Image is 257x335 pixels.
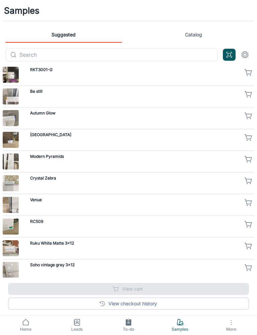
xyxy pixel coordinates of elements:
[19,48,218,61] input: Search
[3,262,19,278] img: Soho vintage grey 3x12
[56,326,99,332] span: Leads
[4,4,39,17] h1: Samples
[3,88,19,104] img: Be still
[3,175,19,191] img: Crystal Zebra
[30,132,240,138] p: [GEOGRAPHIC_DATA]
[3,240,19,256] img: Ruku White Matte 3x12
[209,327,253,332] span: More
[107,326,150,332] span: To-do
[3,110,19,126] img: Autumn Glow
[158,326,202,332] span: Samples
[52,315,103,335] a: Leads
[30,197,240,203] p: Venue
[238,48,252,61] button: settings
[30,67,240,73] p: RKT3001-G
[5,27,122,43] a: Suggested
[3,153,19,170] img: Modern Pyramids
[103,315,154,335] a: To-do
[8,298,249,310] a: View checkout history
[3,67,19,83] img: RKT3001-G
[4,326,48,332] span: Home
[30,153,240,159] p: Modern Pyramids
[30,88,240,94] p: Be still
[3,197,19,213] img: Venue
[154,315,206,335] a: Samples
[223,49,236,61] button: Open QR code scanner
[205,315,257,335] button: More
[3,132,19,148] img: Brentwood coco beach
[30,262,240,268] p: Soho vintage grey 3x12
[3,219,19,235] img: RC509
[30,219,240,225] p: RC509
[135,27,252,43] a: Catalog
[30,175,240,181] p: Crystal Zebra
[30,110,240,116] p: Autumn Glow
[30,240,240,246] p: Ruku White Matte 3x12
